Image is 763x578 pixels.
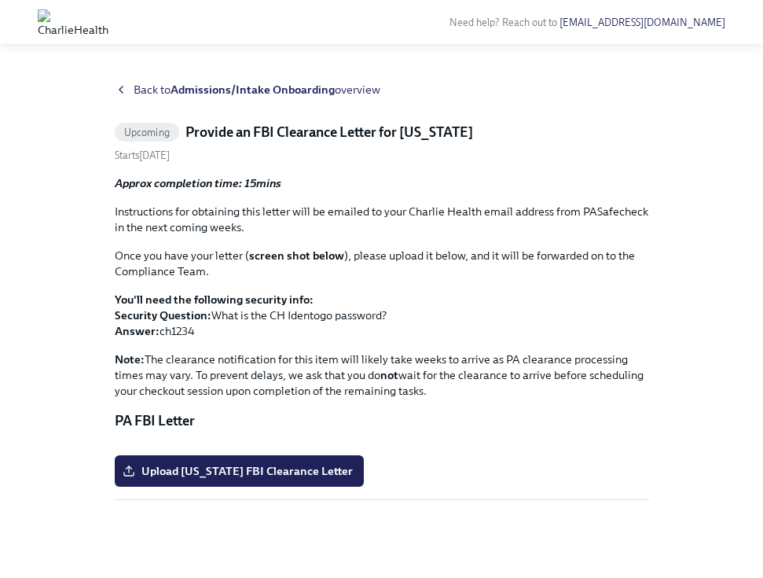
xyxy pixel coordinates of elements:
[134,82,380,98] span: Back to overview
[115,127,180,138] span: Upcoming
[115,82,649,98] a: Back toAdmissions/Intake Onboardingoverview
[115,352,649,399] p: The clearance notification for this item will likely take weeks to arrive as PA clearance process...
[115,352,145,366] strong: Note:
[171,83,335,97] strong: Admissions/Intake Onboarding
[115,324,160,338] strong: Answer:
[380,368,398,382] strong: not
[449,17,725,28] span: Need help? Reach out to
[115,248,649,279] p: Once you have your letter ( ), please upload it below, and it will be forwarded on to the Complia...
[126,463,353,479] span: Upload [US_STATE] FBI Clearance Letter
[115,293,314,307] strong: You'll need the following security info:
[115,455,364,487] label: Upload [US_STATE] FBI Clearance Letter
[115,204,649,235] p: Instructions for obtaining this letter will be emailed to your Charlie Health email address from ...
[115,292,649,339] p: What is the CH Identogo password? ch1234
[115,308,211,322] strong: Security Question:
[115,149,170,161] span: Monday, September 22nd 2025, 10:00 am
[38,9,108,35] img: CharlieHealth
[115,411,649,430] p: PA FBI Letter
[185,123,473,142] h5: Provide an FBI Clearance Letter for [US_STATE]
[115,176,281,190] strong: Approx completion time: 15mins
[559,17,725,28] a: [EMAIL_ADDRESS][DOMAIN_NAME]
[249,249,344,263] strong: screen shot below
